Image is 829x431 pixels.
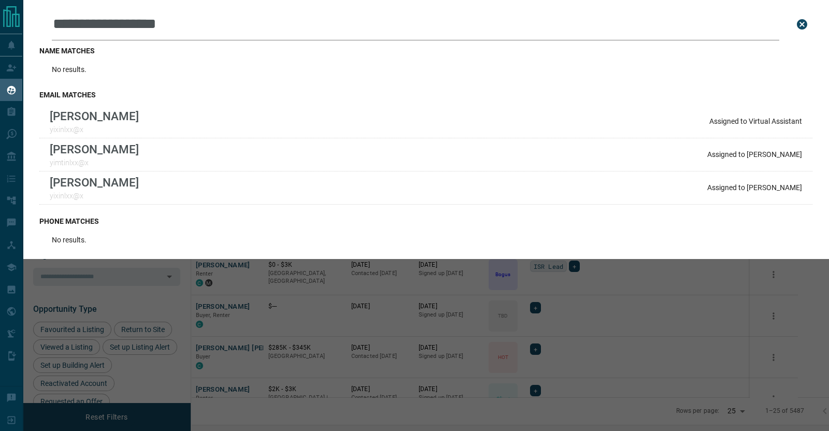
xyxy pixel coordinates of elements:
[50,142,139,156] p: [PERSON_NAME]
[792,14,812,35] button: close search bar
[39,91,812,99] h3: email matches
[50,159,139,167] p: yimtinlxx@x
[39,47,812,55] h3: name matches
[52,236,87,244] p: No results.
[50,109,139,123] p: [PERSON_NAME]
[52,65,87,74] p: No results.
[707,150,802,159] p: Assigned to [PERSON_NAME]
[709,117,802,125] p: Assigned to Virtual Assistant
[50,176,139,189] p: [PERSON_NAME]
[50,125,139,134] p: yixinlxx@x
[707,183,802,192] p: Assigned to [PERSON_NAME]
[50,192,139,200] p: yixinlxx@x
[39,217,812,225] h3: phone matches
